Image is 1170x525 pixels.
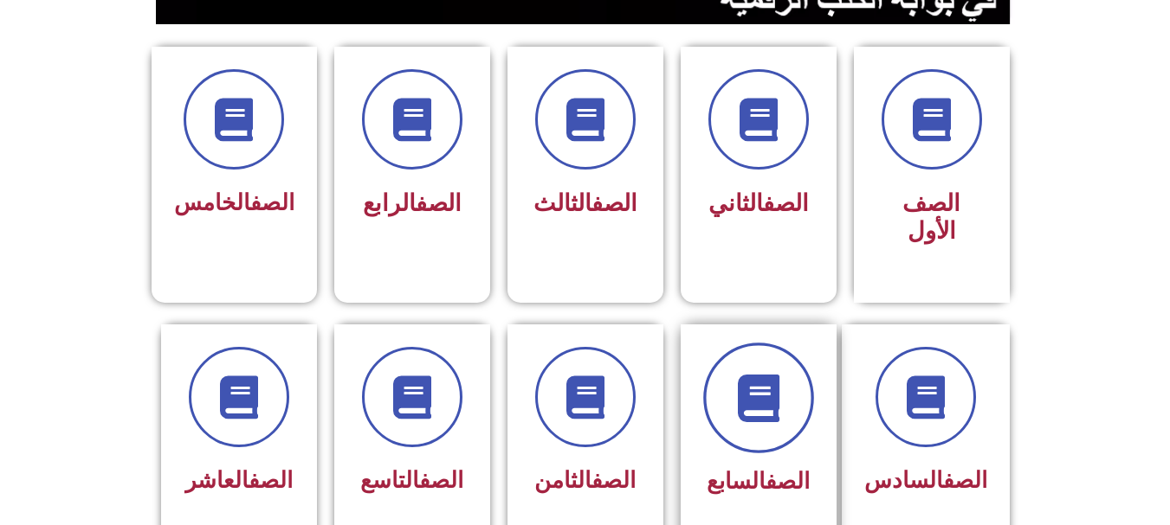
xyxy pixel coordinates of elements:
[591,189,637,217] a: الصف
[533,189,637,217] span: الثالث
[864,467,987,493] span: السادس
[766,468,810,494] a: الصف
[708,189,809,217] span: الثاني
[902,189,960,245] span: الصف الأول
[185,467,293,493] span: العاشر
[763,189,809,217] a: الصف
[419,467,463,493] a: الصف
[591,467,636,493] a: الصف
[534,467,636,493] span: الثامن
[943,467,987,493] a: الصف
[360,467,463,493] span: التاسع
[250,189,294,215] a: الصف
[363,189,462,217] span: الرابع
[416,189,462,217] a: الصف
[174,189,294,215] span: الخامس
[249,467,293,493] a: الصف
[707,468,810,494] span: السابع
